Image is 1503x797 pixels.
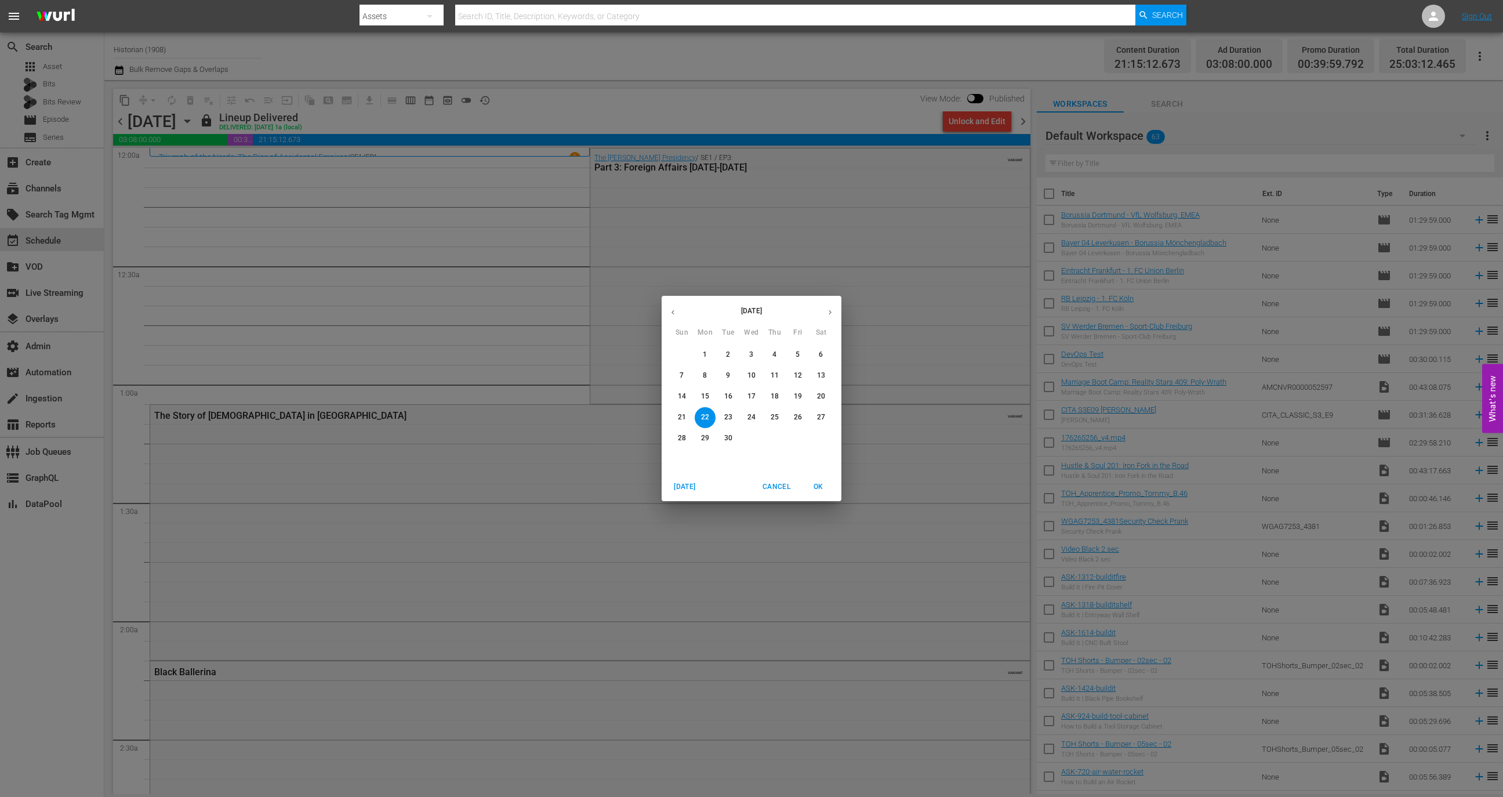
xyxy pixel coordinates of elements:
button: 3 [741,345,762,365]
p: 17 [747,392,756,401]
p: 12 [794,371,802,381]
p: 11 [771,371,779,381]
span: [DATE] [671,481,699,493]
p: 14 [678,392,686,401]
button: 12 [787,365,808,386]
p: 19 [794,392,802,401]
p: 9 [726,371,730,381]
p: 13 [817,371,825,381]
span: Tue [718,327,739,339]
span: Sun [671,327,692,339]
span: Thu [764,327,785,339]
span: Mon [695,327,716,339]
button: [DATE] [666,477,703,497]
button: 16 [718,386,739,407]
button: 21 [671,407,692,428]
button: 30 [718,428,739,449]
button: 13 [811,365,832,386]
button: 23 [718,407,739,428]
p: 6 [819,350,823,360]
button: 1 [695,345,716,365]
button: 5 [787,345,808,365]
button: 27 [811,407,832,428]
button: 7 [671,365,692,386]
p: 10 [747,371,756,381]
button: OK [800,477,837,497]
button: 6 [811,345,832,365]
p: 15 [701,392,709,401]
button: 20 [811,386,832,407]
span: menu [7,9,21,23]
p: 29 [701,433,709,443]
p: 8 [703,371,707,381]
p: 16 [724,392,732,401]
button: 2 [718,345,739,365]
p: 28 [678,433,686,443]
span: Sat [811,327,832,339]
button: 14 [671,386,692,407]
button: 15 [695,386,716,407]
a: Sign Out [1462,12,1492,21]
p: 3 [749,350,753,360]
p: 22 [701,412,709,422]
button: 10 [741,365,762,386]
button: 9 [718,365,739,386]
p: 2 [726,350,730,360]
button: 28 [671,428,692,449]
button: 17 [741,386,762,407]
button: 29 [695,428,716,449]
button: 25 [764,407,785,428]
span: Cancel [763,481,790,493]
span: Wed [741,327,762,339]
button: 18 [764,386,785,407]
button: Open Feedback Widget [1482,364,1503,433]
p: 25 [771,412,779,422]
p: 21 [678,412,686,422]
p: 5 [796,350,800,360]
p: 4 [772,350,776,360]
p: 26 [794,412,802,422]
p: 1 [703,350,707,360]
p: [DATE] [684,306,819,316]
button: 8 [695,365,716,386]
img: ans4CAIJ8jUAAAAAAAAAAAAAAAAAAAAAAAAgQb4GAAAAAAAAAAAAAAAAAAAAAAAAJMjXAAAAAAAAAAAAAAAAAAAAAAAAgAT5G... [28,3,83,30]
p: 27 [817,412,825,422]
p: 18 [771,392,779,401]
button: 26 [787,407,808,428]
button: 4 [764,345,785,365]
span: Fri [787,327,808,339]
p: 30 [724,433,732,443]
button: Cancel [758,477,795,497]
p: 7 [680,371,684,381]
p: 24 [747,412,756,422]
p: 20 [817,392,825,401]
span: OK [804,481,832,493]
button: 11 [764,365,785,386]
p: 23 [724,412,732,422]
button: 22 [695,407,716,428]
button: 24 [741,407,762,428]
span: Search [1152,5,1183,26]
button: 19 [787,386,808,407]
